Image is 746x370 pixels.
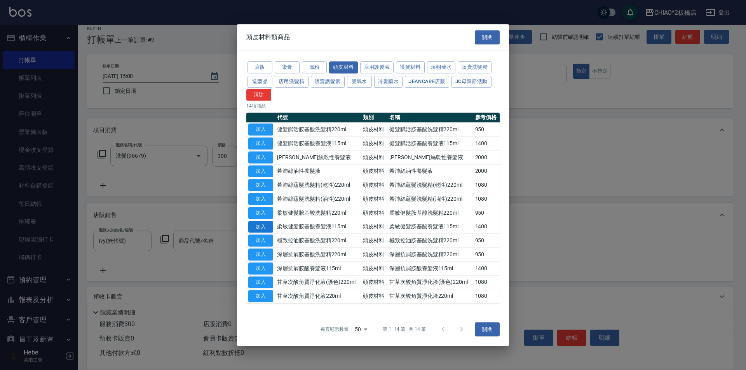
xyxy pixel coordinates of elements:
div: 50 [352,319,370,340]
button: 造型品 [248,76,272,88]
td: 甘草次酸角質淨化液220ml [387,289,473,303]
td: 頭皮材料 [361,261,387,275]
td: 極致控油胺基酸洗髮精220ml [275,234,361,248]
td: 希沛絲蘊髮洗髮精(乾性)220ml [275,178,361,192]
td: 健髮賦活胺基酸養髮液115ml [387,137,473,151]
td: 深層抗屑胺基酸洗髮精220ml [387,248,473,262]
td: 甘草次酸角質淨化液(護色)220ml [275,275,361,289]
td: 1080 [473,275,500,289]
td: 極致控油胺基酸洗髮精220ml [387,234,473,248]
button: 店用護髮素 [360,61,394,73]
td: 頭皮材料 [361,289,387,303]
button: 加入 [248,193,273,205]
td: 健髮賦活胺基酸養髮液115ml [275,137,361,151]
td: 頭皮材料 [361,248,387,262]
td: 1080 [473,178,500,192]
button: 加入 [248,165,273,177]
button: 雙氧水 [347,76,372,88]
td: 頭皮材料 [361,150,387,164]
td: 柔敏健髮胺基酸養髮液115ml [387,220,473,234]
td: 1080 [473,192,500,206]
td: 950 [473,234,500,248]
button: 加入 [248,235,273,247]
td: 柔敏健髮胺基酸洗髮精220ml [387,206,473,220]
button: 加入 [248,137,273,149]
button: 加入 [248,221,273,233]
th: 參考價格 [473,113,500,123]
button: 清除 [246,89,271,101]
button: 加入 [248,123,273,135]
td: 1400 [473,137,500,151]
button: 加入 [248,290,273,302]
p: 第 1–14 筆 共 14 筆 [383,326,426,333]
td: 頭皮材料 [361,123,387,137]
td: 希沛絲蘊髮洗髮精(乾性)220ml [387,178,473,192]
td: 2000 [473,164,500,178]
td: 頭皮材料 [361,234,387,248]
button: 護髮材料 [396,61,425,73]
button: 販賣護髮素 [311,76,345,88]
button: 冷燙藥水 [374,76,403,88]
td: 頭皮材料 [361,206,387,220]
td: [PERSON_NAME]絲乾性養髮液 [387,150,473,164]
td: 1080 [473,289,500,303]
td: 健髮賦活胺基酸洗髮精220ml [387,123,473,137]
td: 頭皮材料 [361,164,387,178]
td: 950 [473,248,500,262]
td: 頭皮材料 [361,178,387,192]
td: 甘草次酸角質淨化液(護色)220ml [387,275,473,289]
button: 加入 [248,262,273,274]
th: 代號 [275,113,361,123]
td: 頭皮材料 [361,220,387,234]
p: 每頁顯示數量 [321,326,349,333]
td: 1400 [473,220,500,234]
td: 950 [473,206,500,220]
button: 加入 [248,151,273,163]
td: 深層抗屑胺酸養髮液115ml [387,261,473,275]
th: 類別 [361,113,387,123]
td: 頭皮材料 [361,275,387,289]
button: 販賣洗髮精 [458,61,492,73]
td: 希沛絲油性養髮液 [275,164,361,178]
button: 頭皮材料 [329,61,358,73]
button: 加入 [248,179,273,191]
td: 希沛絲蘊髮洗髮精(油性)220ml [387,192,473,206]
span: 頭皮材料類商品 [246,33,290,41]
button: 加入 [248,248,273,261]
button: JeanCare店販 [405,76,449,88]
button: 漂粉 [302,61,327,73]
button: 加入 [248,276,273,288]
button: 加入 [248,207,273,219]
button: 店販 [248,61,272,73]
td: 希沛絲蘊髮洗髮精(油性)220ml [275,192,361,206]
button: JC母親節活動 [451,76,492,88]
td: 頭皮材料 [361,192,387,206]
td: 頭皮材料 [361,137,387,151]
button: 關閉 [475,322,500,337]
td: 1400 [473,261,500,275]
button: 店用洗髮精 [275,76,309,88]
td: 柔敏健髮胺基酸洗髮精220ml [275,206,361,220]
button: 關閉 [475,30,500,45]
td: 健髮賦活胺基酸洗髮精220ml [275,123,361,137]
p: 14 項商品 [246,102,500,109]
td: 甘草次酸角質淨化液220ml [275,289,361,303]
td: 950 [473,123,500,137]
td: 柔敏健髮胺基酸養髮液115ml [275,220,361,234]
td: 深層抗屑胺酸養髮液115ml [275,261,361,275]
td: 2000 [473,150,500,164]
td: [PERSON_NAME]絲乾性養髮液 [275,150,361,164]
td: 希沛絲油性養髮液 [387,164,473,178]
th: 名稱 [387,113,473,123]
td: 深層抗屑胺基酸洗髮精220ml [275,248,361,262]
button: 溫朔藥水 [427,61,456,73]
button: 染膏 [275,61,300,73]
